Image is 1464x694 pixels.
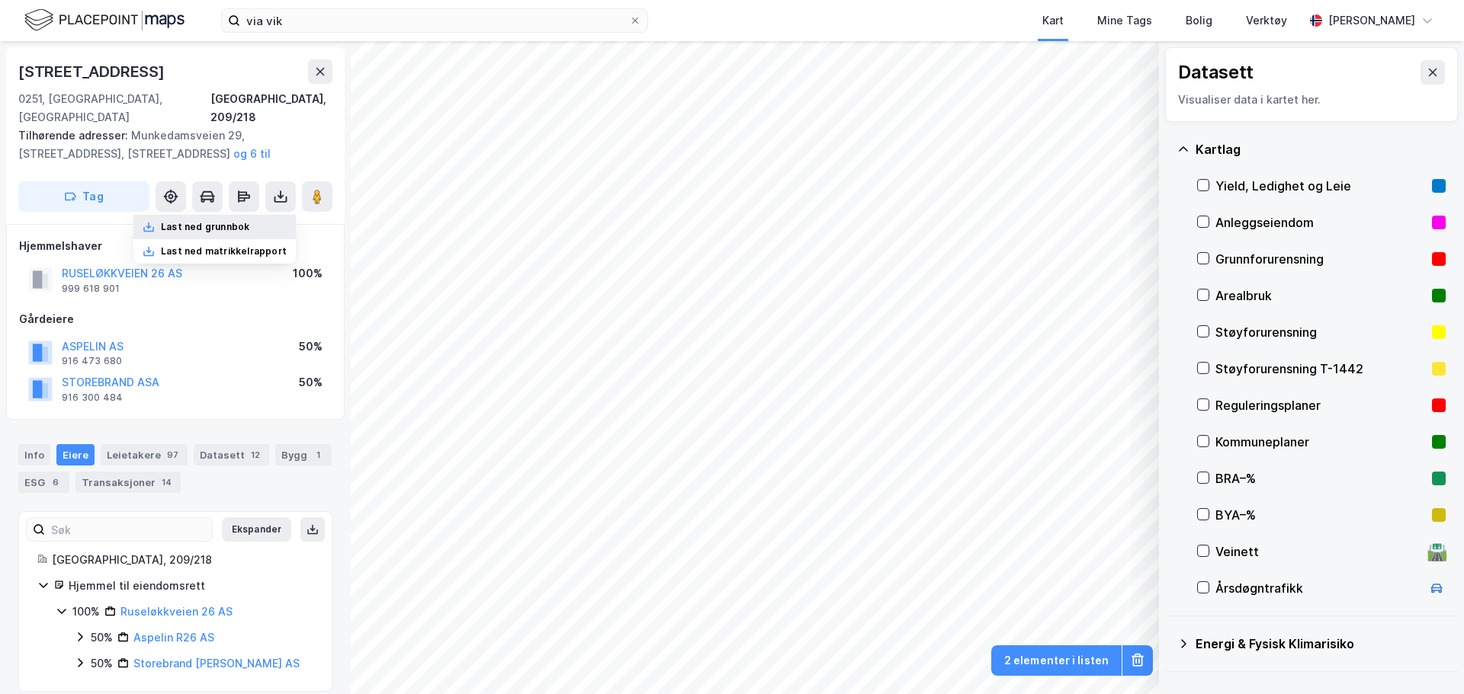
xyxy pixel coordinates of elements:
[62,392,123,404] div: 916 300 484
[91,628,113,647] div: 50%
[1215,506,1426,524] div: BYA–%
[133,657,300,670] a: Storebrand [PERSON_NAME] AS
[1097,11,1152,30] div: Mine Tags
[1042,11,1064,30] div: Kart
[161,221,249,233] div: Last ned grunnbok
[1427,542,1447,561] div: 🛣️
[293,264,323,283] div: 100%
[1215,213,1426,232] div: Anleggseiendom
[210,90,332,126] div: [GEOGRAPHIC_DATA], 209/218
[75,472,181,493] div: Transaksjoner
[120,605,233,618] a: Ruseløkkveien 26 AS
[240,9,629,32] input: Søk på adresse, matrikkel, gårdeiere, leietakere eller personer
[24,7,185,34] img: logo.f888ab2527a4732fd821a326f86c7f29.svg
[45,518,212,541] input: Søk
[1215,250,1426,268] div: Grunnforurensning
[1178,91,1445,109] div: Visualiser data i kartet her.
[62,283,120,295] div: 999 618 901
[1215,469,1426,488] div: BRA–%
[164,447,181,462] div: 97
[18,444,50,465] div: Info
[1215,323,1426,341] div: Støyforurensning
[161,245,287,257] div: Last ned matrikkelrapport
[1215,286,1426,305] div: Arealbruk
[18,90,210,126] div: 0251, [GEOGRAPHIC_DATA], [GEOGRAPHIC_DATA]
[1186,11,1212,30] div: Bolig
[1328,11,1415,30] div: [PERSON_NAME]
[18,181,149,212] button: Tag
[18,126,320,163] div: Munkedamsveien 29, [STREET_ADDRESS], [STREET_ADDRESS]
[1215,360,1426,378] div: Støyforurensning T-1442
[18,59,168,84] div: [STREET_ADDRESS]
[91,654,113,673] div: 50%
[18,129,131,142] span: Tilhørende adresser:
[69,577,313,595] div: Hjemmel til eiendomsrett
[1215,433,1426,451] div: Kommuneplaner
[1215,177,1426,195] div: Yield, Ledighet og Leie
[56,444,95,465] div: Eiere
[991,645,1122,676] button: 2 elementer i listen
[72,603,100,621] div: 100%
[1178,60,1254,85] div: Datasett
[299,337,323,356] div: 50%
[19,310,332,328] div: Gårdeiere
[299,373,323,392] div: 50%
[62,355,122,367] div: 916 473 680
[19,237,332,255] div: Hjemmelshaver
[1388,621,1464,694] iframe: Chat Widget
[248,447,263,462] div: 12
[275,444,332,465] div: Bygg
[159,475,175,490] div: 14
[1215,542,1421,561] div: Veinett
[1196,635,1446,653] div: Energi & Fysisk Klimarisiko
[1246,11,1287,30] div: Verktøy
[194,444,269,465] div: Datasett
[18,472,69,493] div: ESG
[101,444,188,465] div: Leietakere
[52,551,313,569] div: [GEOGRAPHIC_DATA], 209/218
[310,447,326,462] div: 1
[133,631,214,644] a: Aspelin R26 AS
[1215,579,1421,597] div: Årsdøgntrafikk
[1215,396,1426,414] div: Reguleringsplaner
[48,475,63,490] div: 6
[1196,140,1446,158] div: Kartlag
[222,517,291,542] button: Ekspander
